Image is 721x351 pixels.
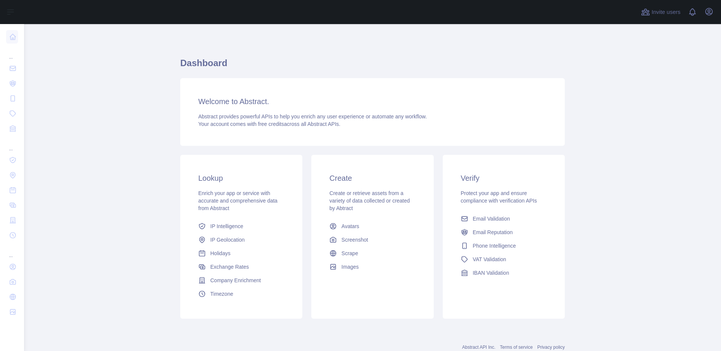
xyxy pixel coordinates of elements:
a: Images [326,260,418,274]
div: ... [6,137,18,152]
span: Scrape [341,250,358,257]
span: Abstract provides powerful APIs to help you enrich any user experience or automate any workflow. [198,113,427,120]
h3: Verify [461,173,547,183]
a: Terms of service [500,345,532,350]
a: Email Validation [458,212,550,225]
span: Email Reputation [473,228,513,236]
button: Invite users [640,6,682,18]
a: IP Intelligence [195,219,287,233]
span: Avatars [341,222,359,230]
span: free credits [258,121,284,127]
span: Timezone [210,290,233,298]
a: Privacy policy [537,345,565,350]
h1: Dashboard [180,57,565,75]
span: Company Enrichment [210,277,261,284]
a: Screenshot [326,233,418,247]
span: Enrich your app or service with accurate and comprehensive data from Abstract [198,190,278,211]
a: Exchange Rates [195,260,287,274]
a: Company Enrichment [195,274,287,287]
span: Invite users [652,8,680,17]
span: Exchange Rates [210,263,249,271]
div: ... [6,244,18,259]
span: Protect your app and ensure compliance with verification APIs [461,190,537,204]
h3: Create [329,173,415,183]
span: Screenshot [341,236,368,244]
span: Images [341,263,359,271]
a: Scrape [326,247,418,260]
a: IP Geolocation [195,233,287,247]
span: Phone Intelligence [473,242,516,250]
h3: Lookup [198,173,284,183]
span: Email Validation [473,215,510,222]
a: Avatars [326,219,418,233]
span: IP Intelligence [210,222,243,230]
span: Holidays [210,250,231,257]
a: Timezone [195,287,287,301]
span: Create or retrieve assets from a variety of data collected or created by Abtract [329,190,410,211]
a: VAT Validation [458,253,550,266]
h3: Welcome to Abstract. [198,96,547,107]
a: Email Reputation [458,225,550,239]
span: VAT Validation [473,256,506,263]
a: Phone Intelligence [458,239,550,253]
a: IBAN Validation [458,266,550,280]
span: Your account comes with across all Abstract APIs. [198,121,340,127]
a: Holidays [195,247,287,260]
span: IP Geolocation [210,236,245,244]
a: Abstract API Inc. [462,345,496,350]
span: IBAN Validation [473,269,509,277]
div: ... [6,45,18,60]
